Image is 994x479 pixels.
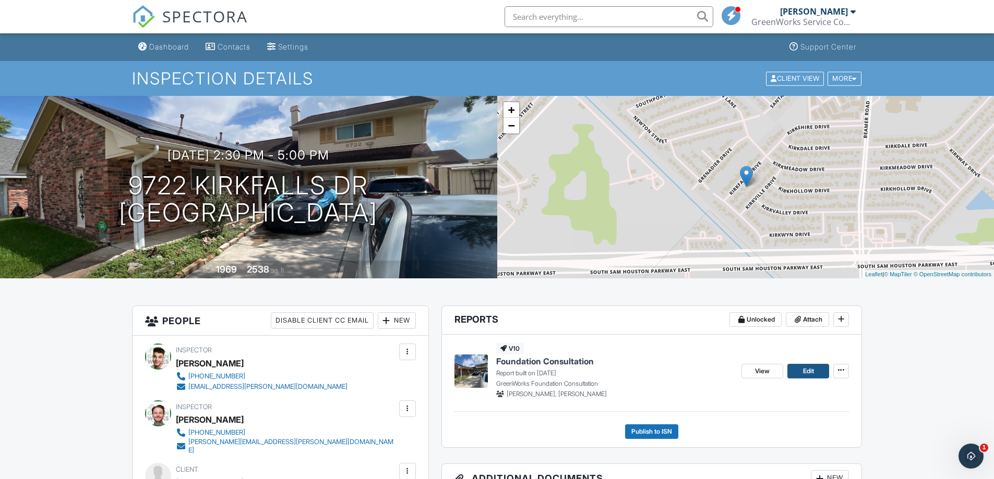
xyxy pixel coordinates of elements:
[766,71,824,85] div: Client View
[865,271,882,277] a: Leaflet
[176,382,348,392] a: [EMAIL_ADDRESS][PERSON_NAME][DOMAIN_NAME]
[132,69,863,88] h1: Inspection Details
[188,372,245,380] div: [PHONE_NUMBER]
[216,264,237,275] div: 1969
[765,74,827,82] a: Client View
[271,312,374,329] div: Disable Client CC Email
[378,312,416,329] div: New
[914,271,991,277] a: © OpenStreetMap contributors
[218,42,250,51] div: Contacts
[176,438,397,455] a: [PERSON_NAME][EMAIL_ADDRESS][PERSON_NAME][DOMAIN_NAME]
[176,371,348,382] a: [PHONE_NUMBER]
[271,266,285,274] span: sq. ft.
[504,102,519,118] a: Zoom in
[176,346,212,354] span: Inspector
[176,465,198,473] span: Client
[188,438,397,455] div: [PERSON_NAME][EMAIL_ADDRESS][PERSON_NAME][DOMAIN_NAME]
[751,17,856,27] div: GreenWorks Service Company
[132,5,155,28] img: The Best Home Inspection Software - Spectora
[505,6,713,27] input: Search everything...
[162,5,248,27] span: SPECTORA
[980,444,988,452] span: 1
[785,38,860,57] a: Support Center
[780,6,848,17] div: [PERSON_NAME]
[800,42,856,51] div: Support Center
[278,42,308,51] div: Settings
[263,38,313,57] a: Settings
[132,14,248,36] a: SPECTORA
[176,355,244,371] div: [PERSON_NAME]
[119,172,378,227] h1: 9722 Kirkfalls Dr [GEOGRAPHIC_DATA]
[176,412,244,427] div: [PERSON_NAME]
[149,42,189,51] div: Dashboard
[188,383,348,391] div: [EMAIL_ADDRESS][PERSON_NAME][DOMAIN_NAME]
[176,427,397,438] a: [PHONE_NUMBER]
[828,71,861,85] div: More
[247,264,269,275] div: 2538
[504,118,519,133] a: Zoom out
[176,403,212,411] span: Inspector
[167,148,329,162] h3: [DATE] 2:30 pm - 5:00 pm
[884,271,912,277] a: © MapTiler
[201,38,255,57] a: Contacts
[863,270,994,279] div: |
[133,306,428,336] h3: People
[134,38,193,57] a: Dashboard
[959,444,984,469] iframe: Intercom live chat
[188,428,245,437] div: [PHONE_NUMBER]
[203,266,214,274] span: Built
